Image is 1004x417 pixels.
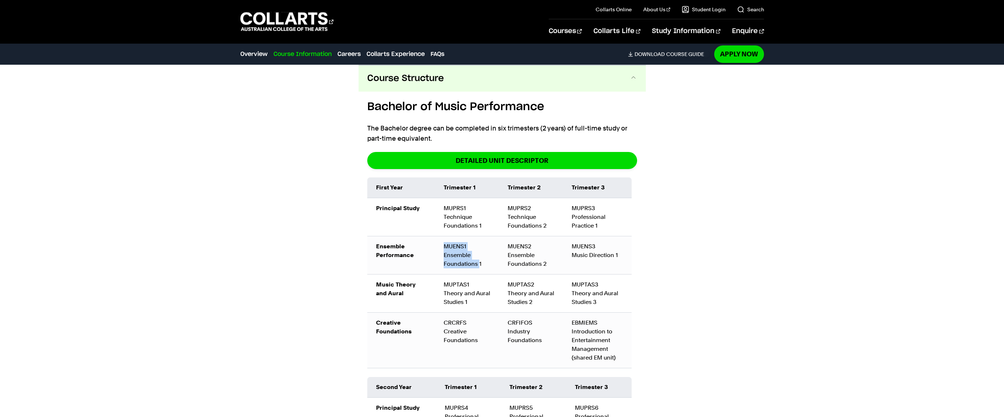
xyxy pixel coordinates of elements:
strong: Ensemble Performance [376,243,414,258]
td: MUPRS1 Technique Foundations 1 [435,198,499,236]
div: EBMIEMS Introduction to Entertainment Management (shared EM unit) [572,318,623,362]
td: CRFIFOS Industry Foundations [499,312,563,368]
a: Careers [337,50,361,59]
td: CRCRFS Creative Foundations [435,312,499,368]
a: FAQs [431,50,444,59]
h5: Bachelor of Music Performance [367,99,637,115]
span: Download [635,51,665,57]
td: Trimester 1 [435,177,499,198]
div: MUENS3 Music Direction 1 [572,242,623,260]
strong: Music Theory and Aural [376,281,416,297]
a: Apply Now [714,45,764,63]
td: Second Year [367,377,436,398]
strong: Principal Study [376,205,420,212]
a: Collarts Experience [367,50,425,59]
p: The Bachelor degree can be completed in six trimesters (2 years) of full-time study or part-time ... [367,123,637,144]
div: MUPTAS2 Theory and Aural Studies 2 [508,280,554,306]
a: DETAILED UNIT DESCRIPTOR [367,152,637,169]
a: Study Information [652,19,720,43]
td: MUPRS2 Technique Foundations 2 [499,198,563,236]
a: Enquire [732,19,764,43]
td: MUENS2 Ensemble Foundations 2 [499,236,563,274]
a: Search [737,6,764,13]
a: Student Login [682,6,725,13]
td: Trimester 3 [566,377,632,398]
a: Course Information [273,50,332,59]
a: About Us [643,6,670,13]
div: Go to homepage [240,11,333,32]
td: Trimester 2 [499,177,563,198]
a: DownloadCourse Guide [628,51,710,57]
td: First Year [367,177,435,198]
span: Course Structure [367,73,444,84]
strong: Creative Foundations [376,319,412,335]
button: Course Structure [359,65,646,92]
a: Overview [240,50,268,59]
a: Collarts Life [593,19,640,43]
strong: Principal Study [376,404,420,411]
td: MUPTAS1 Theory and Aural Studies 1 [435,274,499,312]
td: Trimester 3 [563,177,631,198]
a: Courses [549,19,582,43]
td: Trimester 2 [501,377,566,398]
div: MUPTAS3 Theory and Aural Studies 3 [572,280,623,306]
a: Collarts Online [596,6,632,13]
td: Trimester 1 [436,377,501,398]
td: MUPRS3 Professional Practice 1 [563,198,631,236]
div: MUENS1 Ensemble Foundations 1 [444,242,490,268]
